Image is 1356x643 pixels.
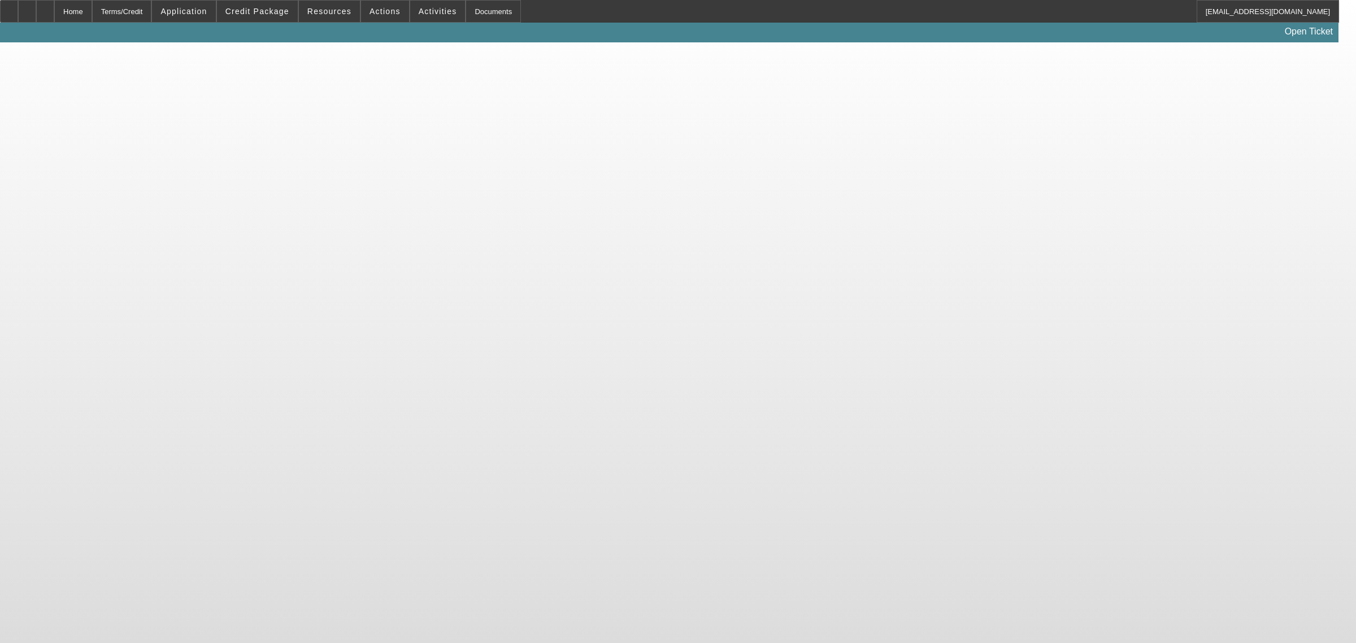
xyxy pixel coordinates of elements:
button: Actions [361,1,409,22]
span: Actions [370,7,401,16]
span: Resources [307,7,351,16]
span: Application [160,7,207,16]
button: Resources [299,1,360,22]
button: Application [152,1,215,22]
span: Credit Package [225,7,289,16]
button: Credit Package [217,1,298,22]
a: Open Ticket [1280,22,1337,41]
button: Activities [410,1,466,22]
span: Activities [419,7,457,16]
